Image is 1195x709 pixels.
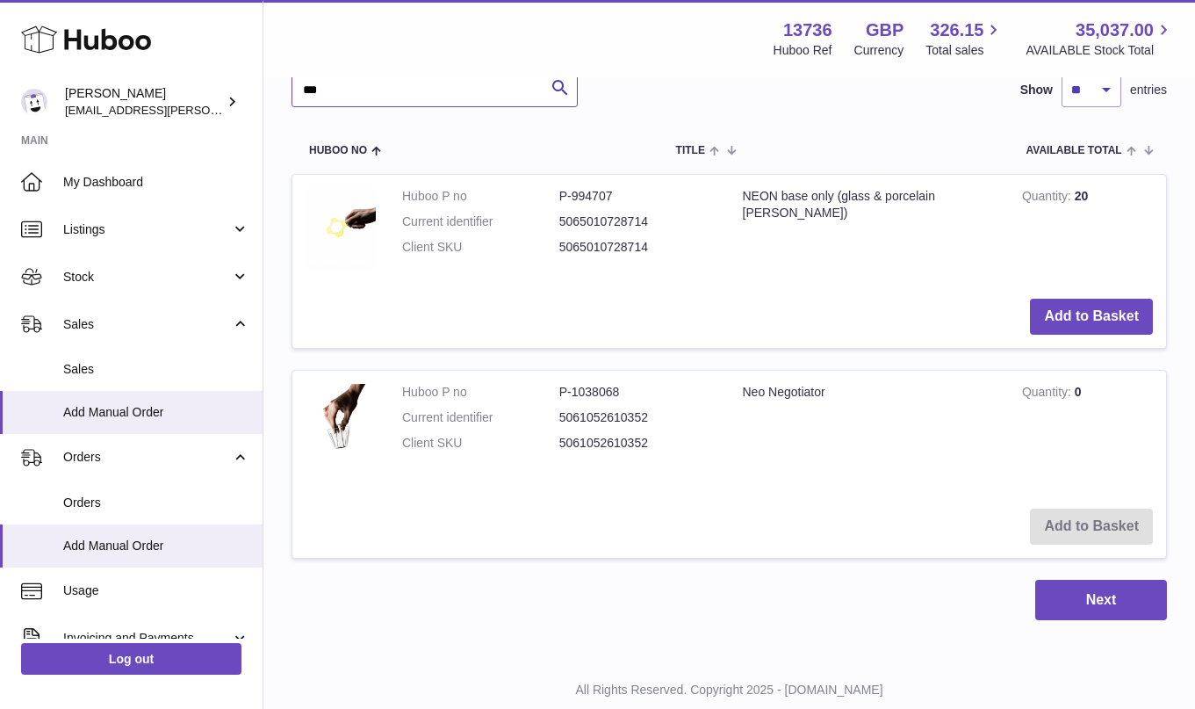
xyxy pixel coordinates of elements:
td: 0 [1009,371,1166,496]
dd: 5065010728714 [559,239,716,256]
div: [PERSON_NAME] [65,85,223,119]
dd: P-1038068 [559,384,716,401]
a: 326.15 Total sales [925,18,1004,59]
span: Stock [63,269,231,286]
span: Usage [63,582,249,599]
dt: Client SKU [402,435,559,452]
span: My Dashboard [63,174,249,191]
td: NEON base only (glass & porcelain [PERSON_NAME]) [730,175,1009,286]
span: Sales [63,316,231,333]
dd: 5061052610352 [559,409,716,426]
img: Neo Negotiator [306,384,376,478]
span: entries [1130,82,1167,98]
dt: Huboo P no [402,384,559,401]
span: 35,037.00 [1076,18,1154,42]
strong: 13736 [783,18,832,42]
dd: P-994707 [559,188,716,205]
span: Invoicing and Payments [63,630,231,647]
span: Sales [63,361,249,378]
div: Huboo Ref [774,42,832,59]
span: Listings [63,221,231,238]
span: Huboo no [309,145,367,156]
strong: GBP [866,18,903,42]
dt: Current identifier [402,213,559,230]
label: Show [1020,82,1053,98]
a: 35,037.00 AVAILABLE Stock Total [1026,18,1174,59]
span: [EMAIL_ADDRESS][PERSON_NAME][DOMAIN_NAME] [65,103,352,117]
span: Total sales [925,42,1004,59]
img: horia@orea.uk [21,89,47,115]
dt: Current identifier [402,409,559,426]
div: Currency [854,42,904,59]
img: NEON base only (glass & porcelain brewer) [306,188,376,268]
strong: Quantity [1022,385,1075,403]
dt: Client SKU [402,239,559,256]
td: 20 [1009,175,1166,286]
span: Add Manual Order [63,538,249,554]
dd: 5061052610352 [559,435,716,452]
a: Log out [21,643,241,675]
p: All Rights Reserved. Copyright 2025 - [DOMAIN_NAME] [277,682,1181,698]
strong: Quantity [1022,189,1075,207]
span: AVAILABLE Total [1026,145,1122,156]
span: Orders [63,449,231,466]
span: AVAILABLE Stock Total [1026,42,1174,59]
dt: Huboo P no [402,188,559,205]
td: Neo Negotiator [730,371,1009,496]
dd: 5065010728714 [559,213,716,230]
button: Add to Basket [1030,299,1153,335]
span: Add Manual Order [63,404,249,421]
span: 326.15 [930,18,983,42]
span: Title [676,145,705,156]
span: Orders [63,495,249,511]
button: Next [1035,580,1167,621]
